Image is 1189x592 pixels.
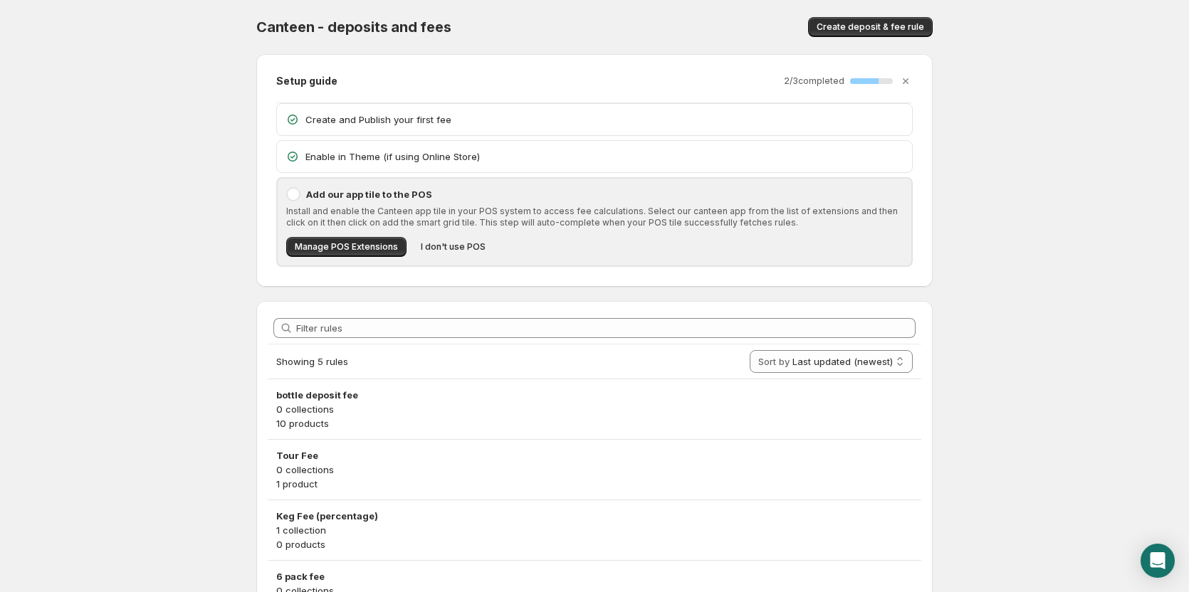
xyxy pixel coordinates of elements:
span: Create deposit & fee rule [817,21,924,33]
p: 10 products [276,416,913,430]
p: Add our app tile to the POS [306,187,903,201]
button: Dismiss setup guide [896,71,916,91]
h2: Setup guide [276,74,337,88]
h3: Keg Fee (percentage) [276,509,913,523]
h3: Tour Fee [276,448,913,462]
button: I don't use POS [412,237,494,257]
div: Open Intercom Messenger [1141,544,1175,578]
button: Create deposit & fee rule [808,17,933,37]
button: Manage POS Extensions [286,237,407,257]
p: 1 collection [276,523,913,537]
p: Install and enable the Canteen app tile in your POS system to access fee calculations. Select our... [286,206,903,228]
p: 0 collections [276,462,913,477]
p: 0 products [276,537,913,551]
span: Manage POS Extensions [295,241,398,253]
p: 1 product [276,477,913,491]
input: Filter rules [296,318,916,338]
span: Canteen - deposits and fees [256,18,451,36]
p: Create and Publish your first fee [305,112,903,127]
span: I don't use POS [421,241,486,253]
p: Enable in Theme (if using Online Store) [305,149,903,164]
span: Showing 5 rules [276,356,348,367]
p: 2 / 3 completed [784,75,844,87]
h3: 6 pack fee [276,569,913,583]
p: 0 collections [276,402,913,416]
h3: bottle deposit fee [276,388,913,402]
